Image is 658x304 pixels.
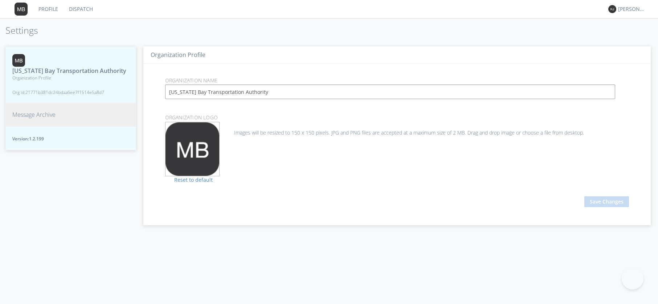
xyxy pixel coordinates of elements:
[160,114,634,122] p: Organization Logo
[165,85,615,99] input: Enter Organization Name
[12,75,126,81] span: Organization Profile
[165,122,629,136] div: Images will be resized to 150 x 150 pixels. JPG and PNG files are accepted at a maximum size of 2...
[160,77,634,85] p: Organization Name
[151,52,643,58] h3: Organization Profile
[15,3,28,16] img: 373638.png
[12,136,129,142] span: Version: 1.2.199
[618,5,645,13] div: [PERSON_NAME]
[5,127,136,150] button: Version:1.2.199
[622,268,643,289] iframe: Toggle Customer Support
[608,5,616,13] img: 373638.png
[12,111,56,119] span: Message Archive
[12,89,126,95] span: Org id: 21771b381dc24bdaa6ee7f1514e5a8d7
[12,54,25,67] img: 373638.png
[584,196,629,207] button: Save Changes
[5,103,136,127] button: Message Archive
[12,67,126,75] span: [US_STATE] Bay Transportation Authority
[165,122,219,176] img: 373638.png
[5,46,136,103] button: [US_STATE] Bay Transportation AuthorityOrganization ProfileOrg id:21771b381dc24bdaa6ee7f1514e5a8d7
[165,176,213,183] a: Reset to default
